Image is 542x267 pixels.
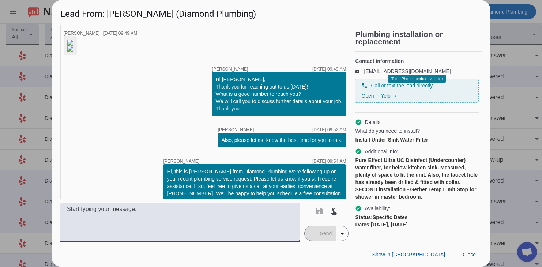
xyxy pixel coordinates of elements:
[338,229,347,238] mat-icon: arrow_drop_down
[355,148,362,155] mat-icon: check_circle
[355,214,479,221] div: Specific Dates
[163,159,199,163] span: [PERSON_NAME]
[355,214,372,220] strong: Status:
[355,69,364,73] mat-icon: email
[355,222,371,227] strong: Dates:
[457,248,482,261] button: Close
[355,57,479,65] h4: Contact information
[355,31,482,45] h2: Plumbing installation or replacement
[167,168,342,197] div: Hi, this is [PERSON_NAME] from Diamond Plumbing we're following up on your recent plumbing servic...
[355,240,479,248] h4: Attachments
[312,128,346,132] div: [DATE] 09:52:AM
[355,221,479,228] div: [DATE], [DATE]
[365,119,382,126] span: Details:
[64,31,100,36] span: [PERSON_NAME]
[365,148,398,155] span: Additional info:
[218,128,254,132] span: [PERSON_NAME]
[371,82,433,89] span: Call or text the lead directly
[330,207,338,215] mat-icon: touch_app
[312,67,346,71] div: [DATE] 09:49:AM
[212,67,248,71] span: [PERSON_NAME]
[361,82,368,89] mat-icon: phone
[391,77,443,81] span: Temp Phone number available
[355,205,362,212] mat-icon: check_circle
[364,68,451,74] a: [EMAIL_ADDRESS][DOMAIN_NAME]
[103,31,137,35] div: [DATE] 09:49:AM
[355,136,479,143] div: Install Under-Sink Water Filter
[312,159,346,163] div: [DATE] 09:54:AM
[366,248,451,261] button: Show in [GEOGRAPHIC_DATA]
[365,205,390,212] span: Availability:
[222,136,343,144] div: Also, please let me know the best time for you to talk.​
[463,252,476,257] span: Close
[361,93,397,99] a: Open in Yelp →
[216,76,343,112] div: Hi [PERSON_NAME], Thank you for reaching out to us [DATE]! What is a good number to reach you? We...
[372,252,445,257] span: Show in [GEOGRAPHIC_DATA]
[355,127,420,135] span: What do you need to install?
[355,157,479,200] div: Pure Effect Ultra UC Disinfect (Undercounter) water filter, for below kitchen sink. Measured, ple...
[355,119,362,125] mat-icon: check_circle
[67,46,73,52] img: OH6zOPMAa2A7Ifw4h1NKBw
[67,40,73,46] img: RyGoxATGelkC9PNMmC1itA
